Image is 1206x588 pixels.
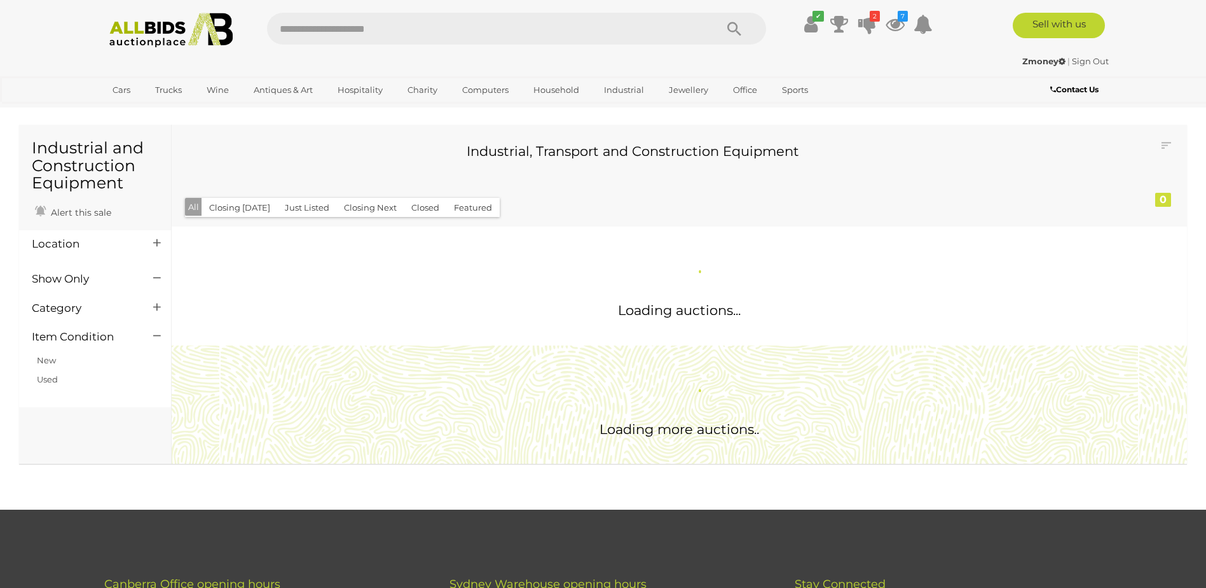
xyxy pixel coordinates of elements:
[812,11,824,22] i: ✔
[446,198,500,218] button: Featured
[596,80,652,101] a: Industrial
[277,198,337,218] button: Just Listed
[618,302,741,318] span: Loading auctions...
[1072,56,1109,66] a: Sign Out
[661,80,716,101] a: Jewellery
[104,101,211,122] a: [GEOGRAPHIC_DATA]
[147,80,190,101] a: Trucks
[399,80,446,101] a: Charity
[802,13,821,36] a: ✔
[898,11,908,22] i: 7
[32,139,158,192] h1: Industrial and Construction Equipment
[32,238,134,250] h4: Location
[48,207,111,218] span: Alert this sale
[202,198,278,218] button: Closing [DATE]
[37,374,58,384] a: Used
[1013,13,1105,38] a: Sell with us
[525,80,587,101] a: Household
[198,80,237,101] a: Wine
[702,13,766,45] button: Search
[1067,56,1070,66] span: |
[858,13,877,36] a: 2
[1022,56,1066,66] strong: Zmoney
[102,13,240,48] img: Allbids.com.au
[185,198,202,216] button: All
[1050,83,1102,97] a: Contact Us
[886,13,905,36] a: 7
[32,273,134,285] h4: Show Only
[336,198,404,218] button: Closing Next
[774,80,816,101] a: Sports
[32,202,114,221] a: Alert this sale
[870,11,880,22] i: 2
[32,331,134,343] h4: Item Condition
[194,144,1072,158] h3: Industrial, Transport and Construction Equipment
[600,421,759,437] span: Loading more auctions..
[32,302,134,314] h4: Category
[104,80,139,101] a: Cars
[37,355,56,365] a: New
[1022,56,1067,66] a: Zmoney
[454,80,517,101] a: Computers
[1155,193,1171,207] div: 0
[245,80,321,101] a: Antiques & Art
[329,80,391,101] a: Hospitality
[1050,85,1099,94] b: Contact Us
[725,80,765,101] a: Office
[404,198,447,218] button: Closed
